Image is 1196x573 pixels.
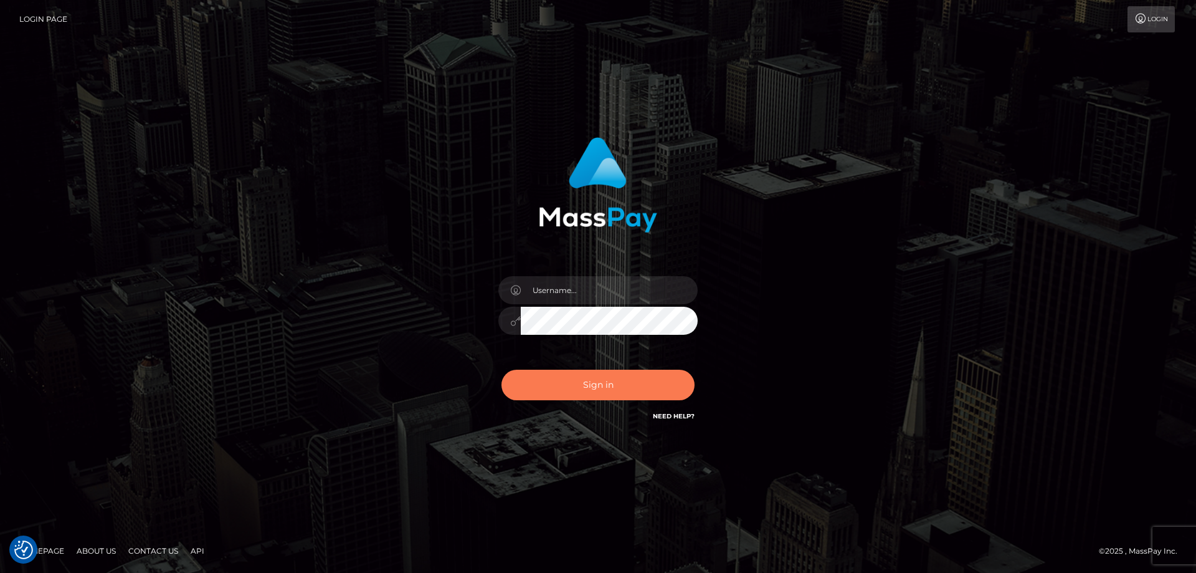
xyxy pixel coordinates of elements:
a: Contact Us [123,541,183,561]
a: API [186,541,209,561]
a: About Us [72,541,121,561]
a: Homepage [14,541,69,561]
img: MassPay Login [539,137,657,233]
img: Revisit consent button [14,541,33,559]
a: Login Page [19,6,67,32]
a: Login [1127,6,1175,32]
input: Username... [521,276,698,304]
button: Sign in [501,370,695,400]
div: © 2025 , MassPay Inc. [1099,544,1187,558]
a: Need Help? [653,412,695,420]
button: Consent Preferences [14,541,33,559]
